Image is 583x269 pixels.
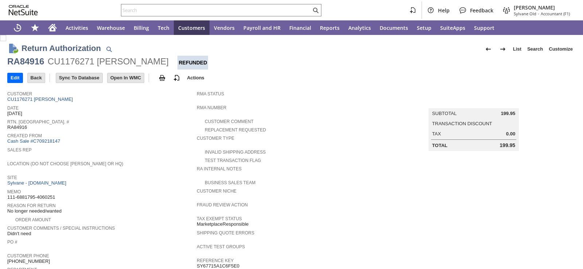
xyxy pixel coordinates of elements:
a: Billing [129,20,153,35]
img: add-record.svg [172,74,181,82]
span: RA84916 [7,124,27,130]
div: CU1176271 [PERSON_NAME] [48,56,169,67]
a: Reference Key [197,258,234,263]
a: Reason For Return [7,203,56,208]
a: Warehouse [93,20,129,35]
a: Analytics [344,20,375,35]
span: Financial [289,24,311,31]
img: Quick Find [105,45,113,54]
span: [DATE] [7,111,22,116]
span: Help [438,7,450,14]
img: print.svg [158,74,167,82]
svg: Shortcuts [31,23,39,32]
span: Support [474,24,494,31]
a: Rtn. [GEOGRAPHIC_DATA]. # [7,119,69,124]
h1: Return Authorization [21,42,101,54]
a: Actions [184,75,207,80]
span: MarketplaceResponsible [197,221,249,227]
a: Activities [61,20,93,35]
a: Tax Exempt Status [197,216,242,221]
a: Customer Comments / Special Instructions [7,226,115,231]
a: Tech [153,20,174,35]
span: No longer needed/wanted [7,208,62,214]
a: Customers [174,20,210,35]
a: Search [524,43,546,55]
span: Billing [134,24,149,31]
input: Search [121,6,311,15]
svg: Home [48,23,57,32]
a: Customer [7,91,32,96]
img: Previous [484,45,493,54]
a: Date [7,106,19,111]
a: Memo [7,189,21,194]
span: 0.00 [506,131,515,137]
a: Transaction Discount [432,121,492,126]
a: Reports [316,20,344,35]
span: Analytics [348,24,371,31]
span: Activities [66,24,88,31]
a: CU1176271 [PERSON_NAME] [7,96,75,102]
span: Customers [178,24,205,31]
a: Order Amount [15,217,51,222]
a: RMA Number [197,105,226,110]
a: Invalid Shipping Address [205,150,266,155]
svg: Search [311,6,320,15]
a: RMA Status [197,91,224,96]
a: Cash Sale #C709218147 [7,138,60,144]
a: Customize [546,43,576,55]
a: Customer Comment [205,119,254,124]
a: Recent Records [9,20,26,35]
a: Customer Niche [197,189,236,194]
a: RA Internal Notes [197,166,242,171]
span: Documents [380,24,408,31]
a: Shipping Quote Errors [197,230,254,236]
a: Site [7,175,17,180]
span: Accountant (F1) [541,11,570,16]
span: Tech [158,24,169,31]
span: Didn't need [7,231,31,237]
a: Test Transaction Flag [205,158,261,163]
span: Sylvane Old [514,11,536,16]
span: Payroll and HR [243,24,281,31]
span: [PHONE_NUMBER] [7,258,50,264]
span: 111-6881795-4060251 [7,194,55,200]
a: Location (Do Not Choose [PERSON_NAME] or HQ) [7,161,123,166]
div: RA84916 [7,56,44,67]
a: Replacement Requested [205,127,266,132]
span: 199.95 [501,111,515,116]
svg: logo [9,5,38,15]
input: Edit [8,73,23,83]
span: Vendors [214,24,235,31]
a: Active Test Groups [197,244,245,249]
a: Vendors [210,20,239,35]
span: Reports [320,24,340,31]
span: Setup [417,24,431,31]
input: Sync To Database [56,73,102,83]
a: Business Sales Team [205,180,255,185]
span: [PERSON_NAME] [514,4,570,11]
a: PO # [7,240,17,245]
a: Home [44,20,61,35]
input: Back [28,73,45,83]
div: Refunded [177,56,208,70]
a: Customer Type [197,136,234,141]
span: Feedback [470,7,493,14]
div: Shortcuts [26,20,44,35]
a: SuiteApps [436,20,470,35]
a: List [510,43,524,55]
a: Documents [375,20,412,35]
caption: Summary [429,96,519,108]
a: Payroll and HR [239,20,285,35]
span: Warehouse [97,24,125,31]
a: Financial [285,20,316,35]
input: Open In WMC [107,73,144,83]
span: SY67715A1C6F5E0 [197,263,239,269]
img: Next [498,45,507,54]
a: Sylvane - [DOMAIN_NAME] [7,180,68,186]
span: - [538,11,539,16]
a: Sales Rep [7,147,32,153]
span: 199.95 [500,142,515,149]
a: Total [432,143,447,148]
a: Setup [412,20,436,35]
a: Tax [432,131,441,137]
